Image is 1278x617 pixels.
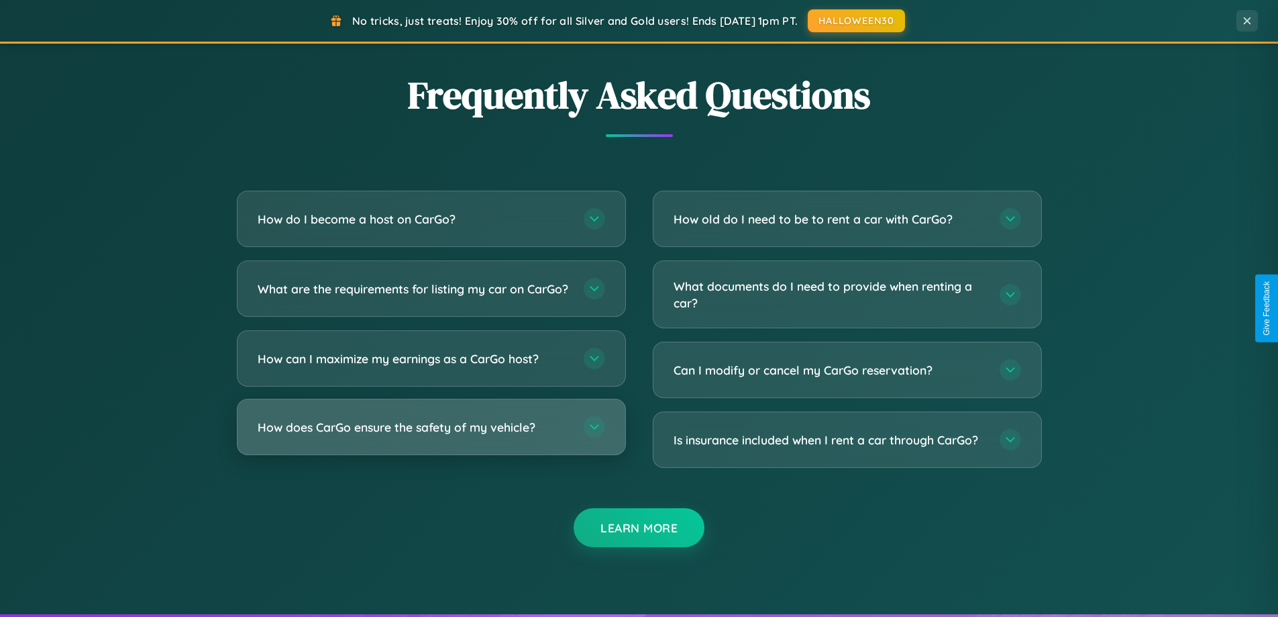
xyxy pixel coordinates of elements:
span: No tricks, just treats! Enjoy 30% off for all Silver and Gold users! Ends [DATE] 1pm PT. [352,14,798,28]
h3: How do I become a host on CarGo? [258,211,570,228]
button: Learn More [574,508,704,547]
h2: Frequently Asked Questions [237,69,1042,121]
h3: What documents do I need to provide when renting a car? [674,278,986,311]
h3: How can I maximize my earnings as a CarGo host? [258,350,570,367]
div: Give Feedback [1262,281,1271,336]
h3: How old do I need to be to rent a car with CarGo? [674,211,986,228]
h3: Can I modify or cancel my CarGo reservation? [674,362,986,379]
h3: Is insurance included when I rent a car through CarGo? [674,432,986,448]
button: HALLOWEEN30 [808,9,905,32]
h3: How does CarGo ensure the safety of my vehicle? [258,419,570,436]
h3: What are the requirements for listing my car on CarGo? [258,281,570,297]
